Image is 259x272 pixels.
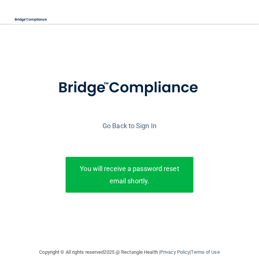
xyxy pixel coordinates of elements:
a: Go Back to Sign In [102,122,157,130]
a: Terms of Use [191,249,219,255]
img: bridge_compliance_login_screen.278c3ca4.svg [43,69,217,107]
p: You will receive a password reset email shortly. [71,162,188,187]
a: Privacy Policy [160,249,190,255]
img: bridge_compliance_login_screen.278c3ca4.svg [11,12,51,27]
div: Copyright © All rights reserved 2025 @ Rectangle Health | | [13,240,246,264]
